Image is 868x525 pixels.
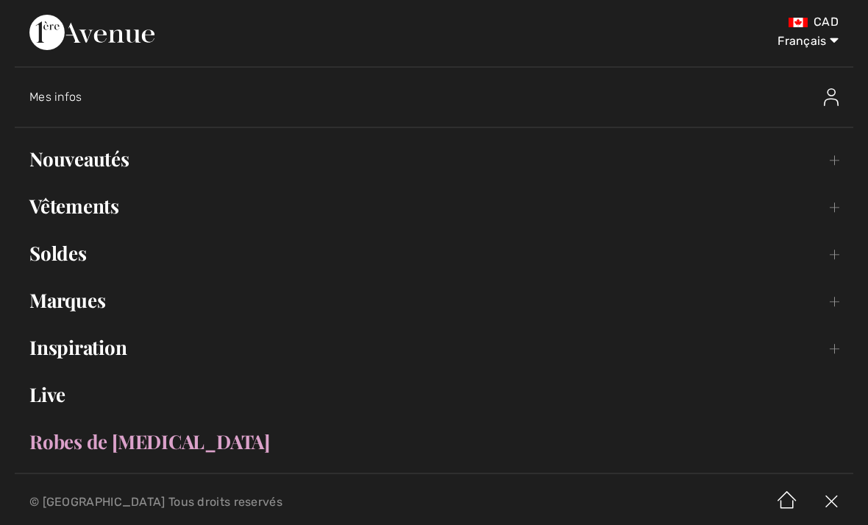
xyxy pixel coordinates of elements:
[15,426,853,458] a: Robes de [MEDICAL_DATA]
[15,143,853,175] a: Nouveautés
[35,10,65,24] span: Chat
[29,90,82,104] span: Mes infos
[15,331,853,364] a: Inspiration
[15,378,853,411] a: Live
[15,237,853,269] a: Soldes
[29,15,154,50] img: 1ère Avenue
[809,479,853,525] img: X
[15,190,853,222] a: Vêtements
[29,497,510,507] p: © [GEOGRAPHIC_DATA] Tous droits reservés
[15,284,853,317] a: Marques
[511,15,839,29] div: CAD
[29,74,853,121] a: Mes infosMes infos
[765,479,809,525] img: Accueil
[824,88,839,106] img: Mes infos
